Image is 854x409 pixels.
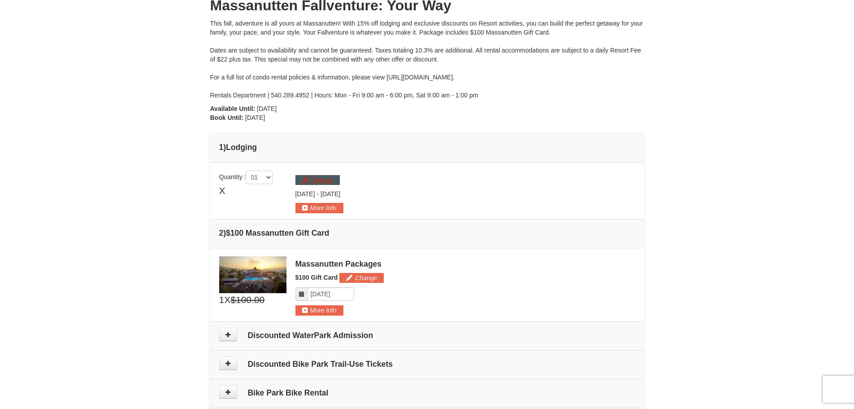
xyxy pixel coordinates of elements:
button: Change [295,175,340,185]
h4: Discounted WaterPark Admission [219,331,635,340]
span: [DATE] [257,105,277,112]
span: $100 Gift Card [295,274,338,281]
strong: Available Until: [210,105,256,112]
span: [DATE] [321,190,340,198]
h4: 2 $100 Massanutten Gift Card [219,229,635,237]
div: Massanutten Packages [295,259,635,268]
h4: Discounted Bike Park Trail-Use Tickets [219,360,635,369]
div: This fall, adventure is all yours at Massanutten! With 15% off lodging and exclusive discounts on... [210,19,644,100]
span: - [316,190,319,198]
span: 1 [219,293,225,307]
button: More Info [295,203,343,213]
h4: 1 Lodging [219,143,635,152]
span: X [219,184,225,198]
span: ) [223,143,226,152]
button: Change [339,273,384,283]
span: [DATE] [295,190,315,198]
strong: Book Until: [210,114,244,121]
h4: Bike Park Bike Rental [219,388,635,397]
button: More Info [295,305,343,315]
img: 6619879-1.jpg [219,256,286,293]
span: ) [223,229,226,237]
span: Quantity : [219,173,273,180]
span: $100.00 [230,293,264,307]
span: X [224,293,230,307]
span: [DATE] [245,114,265,121]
